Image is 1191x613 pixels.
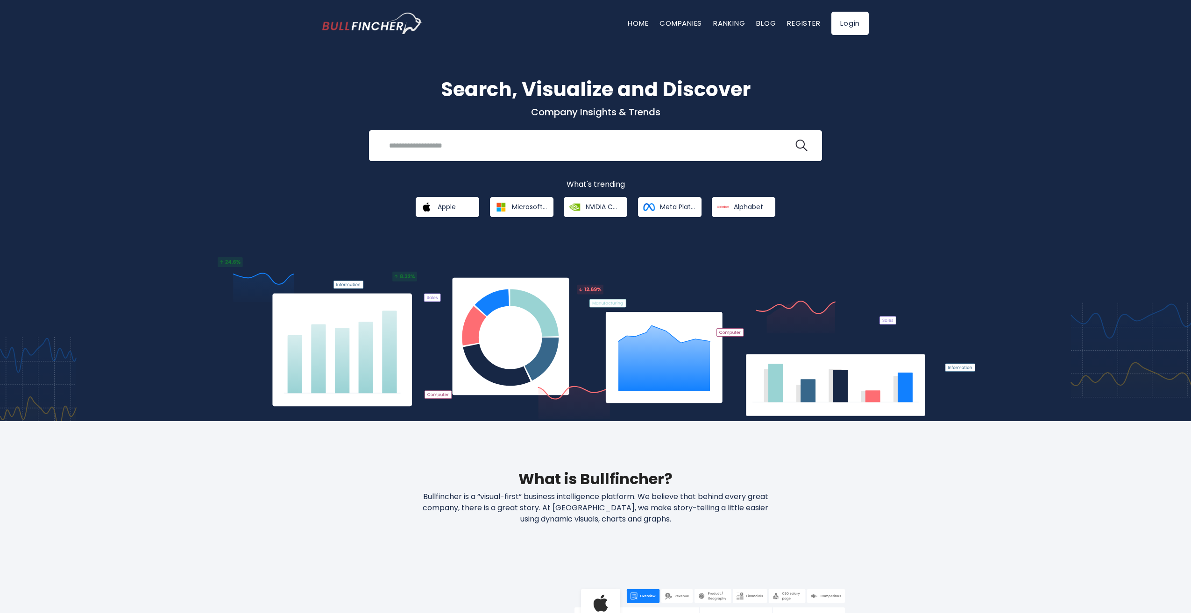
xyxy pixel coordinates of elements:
span: Alphabet [734,203,763,211]
img: search icon [795,140,808,152]
a: Companies [659,18,702,28]
span: Meta Platforms [660,203,695,211]
a: Apple [416,197,479,217]
h1: Search, Visualize and Discover [322,75,869,104]
p: Company Insights & Trends [322,106,869,118]
p: What's trending [322,180,869,190]
a: Meta Platforms [638,197,702,217]
a: NVIDIA Corporation [564,197,627,217]
span: NVIDIA Corporation [586,203,621,211]
a: Login [831,12,869,35]
a: Ranking [713,18,745,28]
a: Microsoft Corporation [490,197,553,217]
a: Register [787,18,820,28]
a: Alphabet [712,197,775,217]
p: Bullfincher is a “visual-first” business intelligence platform. We believe that behind every grea... [396,491,795,525]
span: Apple [438,203,456,211]
a: Home [628,18,648,28]
a: Go to homepage [322,13,423,34]
a: Blog [756,18,776,28]
h2: What is Bullfincher? [322,468,869,490]
span: Microsoft Corporation [512,203,547,211]
img: bullfincher logo [322,13,423,34]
